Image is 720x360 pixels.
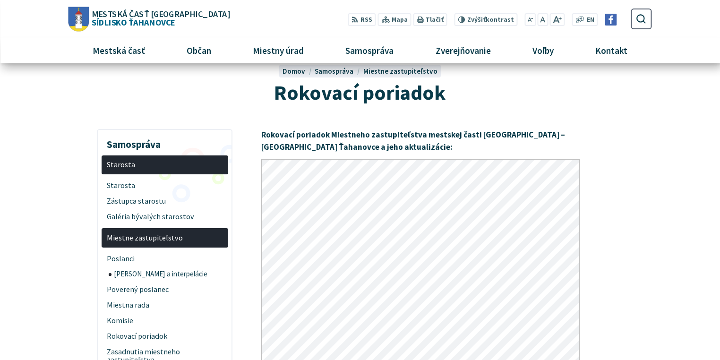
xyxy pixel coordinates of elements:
a: [PERSON_NAME] a interpelácie [109,266,228,282]
span: Miestny úrad [249,38,308,63]
a: Zástupca starostu [102,194,228,209]
a: Poslanci [102,251,228,266]
a: Komisie [102,313,228,328]
a: Miestna rada [102,297,228,313]
span: Tlačiť [426,16,444,24]
span: Samospráva [315,67,353,76]
a: Miestne zastupiteľstvo [363,67,437,76]
a: Poverený poslanec [102,282,228,297]
button: Nastaviť pôvodnú veľkosť písma [538,13,548,26]
span: Voľby [529,38,557,63]
a: Voľby [515,38,571,63]
span: Poverený poslanec [107,282,223,297]
button: Zmenšiť veľkosť písma [524,13,536,26]
a: Rokovací poriadok [102,328,228,344]
span: [PERSON_NAME] a interpelácie [114,266,223,282]
span: Kontakt [591,38,631,63]
a: Starosta [102,155,228,175]
button: Zväčšiť veľkosť písma [550,13,565,26]
a: RSS [348,13,376,26]
h3: Samospráva [102,132,228,152]
a: Galéria bývalých starostov [102,209,228,225]
button: Tlačiť [413,13,447,26]
span: Rokovací poriadok [107,328,223,344]
span: Zvýšiť [467,16,486,24]
span: Starosta [107,157,223,172]
span: Zástupca starostu [107,194,223,209]
span: Rokovací poriadok [274,79,446,105]
span: Poslanci [107,251,223,266]
span: RSS [360,15,372,25]
span: Samospráva [342,38,397,63]
span: EN [587,15,594,25]
strong: Rokovací poriadok Miestneho zastupiteľstva mestskej časti [GEOGRAPHIC_DATA] – [GEOGRAPHIC_DATA] Ť... [261,129,565,152]
a: Zverejňovanie [418,38,508,63]
span: Starosta [107,178,223,194]
span: kontrast [467,16,514,24]
a: Samospráva [315,67,363,76]
span: Mestská časť [GEOGRAPHIC_DATA] [92,9,230,18]
img: Prejsť na domovskú stránku [69,7,89,31]
a: Starosta [102,178,228,194]
span: Komisie [107,313,223,328]
a: Miestne zastupiteľstvo [102,228,228,248]
a: Domov [283,67,315,76]
a: Mestská časť [76,38,163,63]
a: Občan [170,38,229,63]
a: EN [584,15,597,25]
span: Sídlisko Ťahanovce [89,9,230,26]
a: Miestny úrad [236,38,321,63]
span: Mestská časť [89,38,149,63]
button: Zvýšiťkontrast [454,13,517,26]
span: Mapa [392,15,408,25]
a: Samospráva [328,38,411,63]
span: Galéria bývalých starostov [107,209,223,225]
img: Prejsť na Facebook stránku [605,14,617,26]
span: Občan [183,38,215,63]
a: Mapa [377,13,411,26]
span: Domov [283,67,305,76]
span: Zverejňovanie [432,38,494,63]
span: Miestna rada [107,297,223,313]
a: Kontakt [578,38,644,63]
a: Logo Sídlisko Ťahanovce, prejsť na domovskú stránku. [69,7,230,31]
span: Miestne zastupiteľstvo [107,230,223,246]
